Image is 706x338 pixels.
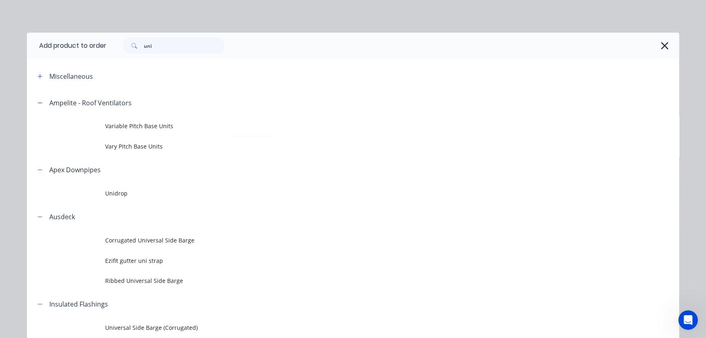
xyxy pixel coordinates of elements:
[678,310,698,330] iframe: Intercom live chat
[49,165,101,175] div: Apex Downpipes
[105,142,564,151] span: Vary Pitch Base Units
[27,33,106,59] div: Add product to order
[49,212,75,222] div: Ausdeck
[105,256,564,265] span: Ezifit gutter uni strap
[49,98,132,108] div: Ampelite - Roof Ventilators
[49,299,108,309] div: Insulated Flashings
[49,71,93,81] div: Miscellaneous
[144,38,225,54] input: Search...
[105,236,564,245] span: Corrugated Universal Side Barge
[105,189,564,198] span: Unidrop
[105,276,564,285] span: Ribbed Universal Side Barge
[105,323,564,332] span: Universal Side Barge (Corrugated)
[105,122,564,130] span: Variable Pitch Base Units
